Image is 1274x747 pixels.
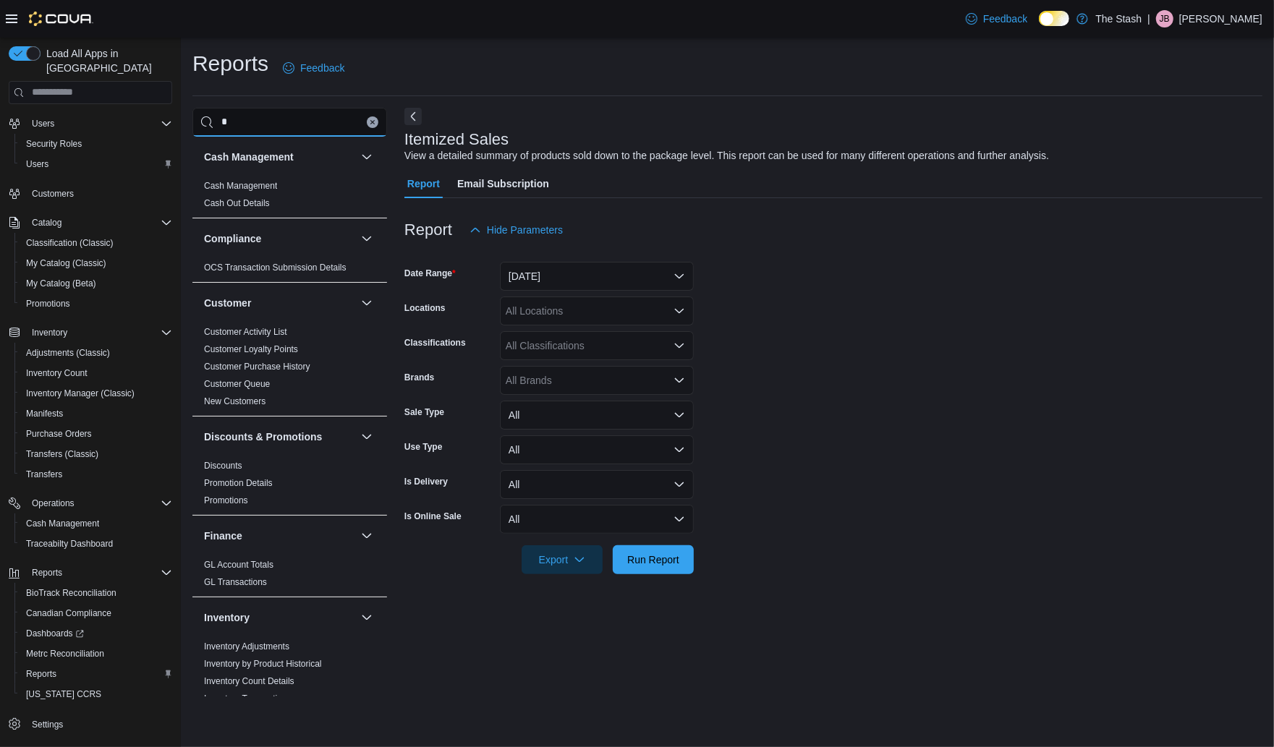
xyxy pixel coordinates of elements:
button: My Catalog (Classic) [14,253,178,273]
img: Cova [29,12,93,26]
span: OCS Transaction Submission Details [204,262,347,273]
button: Metrc Reconciliation [14,644,178,664]
span: Dashboards [26,628,84,639]
span: Security Roles [20,135,172,153]
span: Reports [32,567,62,579]
span: Adjustments (Classic) [20,344,172,362]
span: Customer Activity List [204,326,287,338]
a: Inventory Transactions [204,693,292,704]
h3: Report [404,221,452,239]
span: Manifests [20,405,172,422]
button: All [500,470,694,499]
span: Catalog [32,217,61,229]
button: Inventory [3,323,178,343]
span: My Catalog (Beta) [26,278,96,289]
div: Jeremy Briscoe [1156,10,1173,27]
span: Security Roles [26,138,82,150]
span: Feedback [983,12,1027,26]
span: Traceabilty Dashboard [20,535,172,552]
div: Discounts & Promotions [192,457,387,515]
a: GL Transactions [204,577,267,587]
span: Customers [32,188,74,200]
a: Security Roles [20,135,88,153]
a: BioTrack Reconciliation [20,584,122,602]
span: Settings [26,714,172,733]
span: JB [1160,10,1170,27]
button: Canadian Compliance [14,603,178,623]
button: Cash Management [358,148,375,166]
button: Customers [3,183,178,204]
span: Inventory [26,324,172,341]
button: Transfers (Classic) [14,444,178,464]
span: Metrc Reconciliation [26,648,104,660]
button: Inventory [26,324,73,341]
button: Clear input [367,116,378,128]
span: Feedback [300,61,344,75]
span: Transfers (Classic) [26,448,98,460]
button: Finance [358,527,375,545]
a: Purchase Orders [20,425,98,443]
span: Inventory Count Details [204,675,294,687]
h1: Reports [192,49,268,78]
a: My Catalog (Classic) [20,255,112,272]
button: All [500,401,694,430]
span: Reports [20,665,172,683]
a: OCS Transaction Submission Details [204,262,347,273]
a: New Customers [204,396,266,406]
a: Cash Out Details [204,198,270,208]
span: Export [530,545,594,574]
a: Canadian Compliance [20,605,117,622]
div: Customer [192,323,387,416]
button: Export [522,545,603,574]
span: Purchase Orders [20,425,172,443]
span: Inventory [32,327,67,338]
span: Reports [26,564,172,581]
span: Traceabilty Dashboard [26,538,113,550]
a: Discounts [204,461,242,471]
p: [PERSON_NAME] [1179,10,1262,27]
a: Adjustments (Classic) [20,344,116,362]
span: Classification (Classic) [20,234,172,252]
a: Classification (Classic) [20,234,119,252]
span: Promotions [26,298,70,310]
span: [US_STATE] CCRS [26,688,101,700]
a: Inventory Adjustments [204,641,289,652]
a: Inventory Count [20,364,93,382]
span: Inventory Count [26,367,88,379]
span: New Customers [204,396,266,407]
a: Transfers [20,466,68,483]
span: Report [407,169,440,198]
span: BioTrack Reconciliation [20,584,172,602]
button: Reports [3,563,178,583]
a: Customer Loyalty Points [204,344,298,354]
a: GL Account Totals [204,560,273,570]
span: Users [20,155,172,173]
span: Cash Management [26,518,99,529]
div: Compliance [192,259,387,282]
a: Inventory Count Details [204,676,294,686]
button: Open list of options [674,340,685,351]
span: Inventory Manager (Classic) [26,388,135,399]
span: Customer Loyalty Points [204,343,298,355]
span: Customer Purchase History [204,361,310,372]
button: BioTrack Reconciliation [14,583,178,603]
h3: Compliance [204,231,261,246]
span: Inventory by Product Historical [204,658,322,670]
span: Adjustments (Classic) [26,347,110,359]
span: Canadian Compliance [20,605,172,622]
label: Classifications [404,337,466,349]
span: Promotions [204,495,248,506]
p: | [1147,10,1150,27]
button: Manifests [14,404,178,424]
a: Promotions [20,295,76,312]
span: Load All Apps in [GEOGRAPHIC_DATA] [41,46,172,75]
label: Sale Type [404,406,444,418]
a: Customer Activity List [204,327,287,337]
span: Email Subscription [457,169,549,198]
span: Dashboards [20,625,172,642]
div: View a detailed summary of products sold down to the package level. This report can be used for m... [404,148,1049,163]
button: Inventory Count [14,363,178,383]
button: Purchase Orders [14,424,178,444]
span: GL Account Totals [204,559,273,571]
label: Is Delivery [404,476,448,487]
